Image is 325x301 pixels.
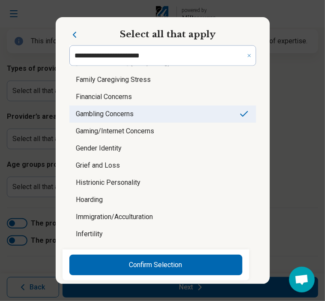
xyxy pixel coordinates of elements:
[69,30,80,40] button: Close
[69,208,256,226] li: Immigration/Acculturation
[69,191,256,208] li: Hoarding
[69,88,256,105] li: Financial Concerns
[69,255,242,275] button: Confirm Selection
[69,157,256,174] li: Grief and Loss
[69,71,256,88] li: Family Caregiving Stress
[69,123,256,140] li: Gaming/Internet Concerns
[69,174,256,191] li: Histrionic Personality
[69,226,256,243] li: Infertility
[69,140,256,157] li: Gender Identity
[69,105,256,123] li: Gambling Concerns
[80,27,256,42] h2: Select all that apply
